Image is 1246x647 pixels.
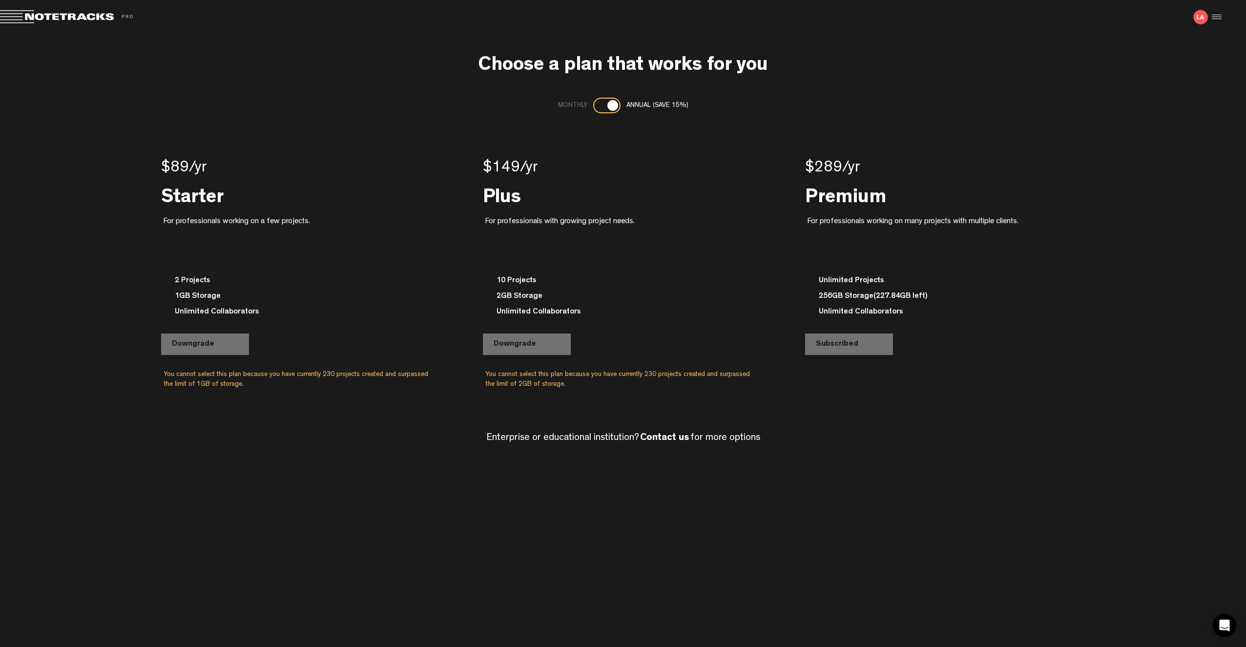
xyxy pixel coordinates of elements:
div: Unlimited Collaborators [161,306,441,322]
h3: Choose a plan that works for you [478,56,768,77]
span: You cannot select this plan because you have currently 230 projects created and surpassed the lim... [483,367,763,392]
span: /yr [189,161,207,176]
button: Downgrade [161,334,249,355]
div: Unlimited Collaborators [483,306,763,322]
div: $289/yr Premium For professionals working on many projects with multiple clients. Unlimited Proje... [784,129,1106,422]
div: 2 Projects [161,275,441,291]
div: $149/yr Plus For professionals with growing project needs. 10 Projects 2GB Storage Unlimited Coll... [462,129,784,422]
div: Unlimited Projects [805,275,1085,291]
span: $89 [161,161,189,176]
div: For professionals with growing project needs. [485,216,763,256]
span: Downgrade [172,340,214,348]
span: Subscribed [816,340,858,348]
div: For professionals working on a few projects. [163,216,441,256]
div: Starter [161,185,441,205]
span: /yr [520,161,538,176]
div: 10 Projects [483,275,763,291]
div: Annual (save 15%) [626,98,688,113]
div: Monthly [558,98,587,113]
div: Premium [805,185,1085,205]
span: You cannot select this plan because you have currently 230 projects created and surpassed the lim... [161,367,441,392]
div: 2GB Storage [483,291,763,306]
span: Downgrade [494,340,536,348]
div: 1GB Storage [161,291,441,306]
span: /yr [842,161,860,176]
img: letters [1193,10,1208,24]
button: Subscribed [805,334,893,355]
span: $149 [483,161,520,176]
h4: Enterprise or educational institution? for more options [486,433,760,443]
div: 256GB Storage [805,291,1085,306]
div: For professionals working on many projects with multiple clients. [807,216,1085,256]
div: Plus [483,185,763,205]
div: Open Intercom Messenger [1213,614,1236,637]
span: $289 [805,161,842,176]
span: (227.84GB left) [873,292,928,300]
div: Unlimited Collaborators [805,306,1085,322]
div: $89/yr Starter For professionals working on a few projects. 2 Projects 1GB Storage Unlimited Coll... [140,129,462,422]
button: Downgrade [483,334,571,355]
a: Contact us [640,433,689,443]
